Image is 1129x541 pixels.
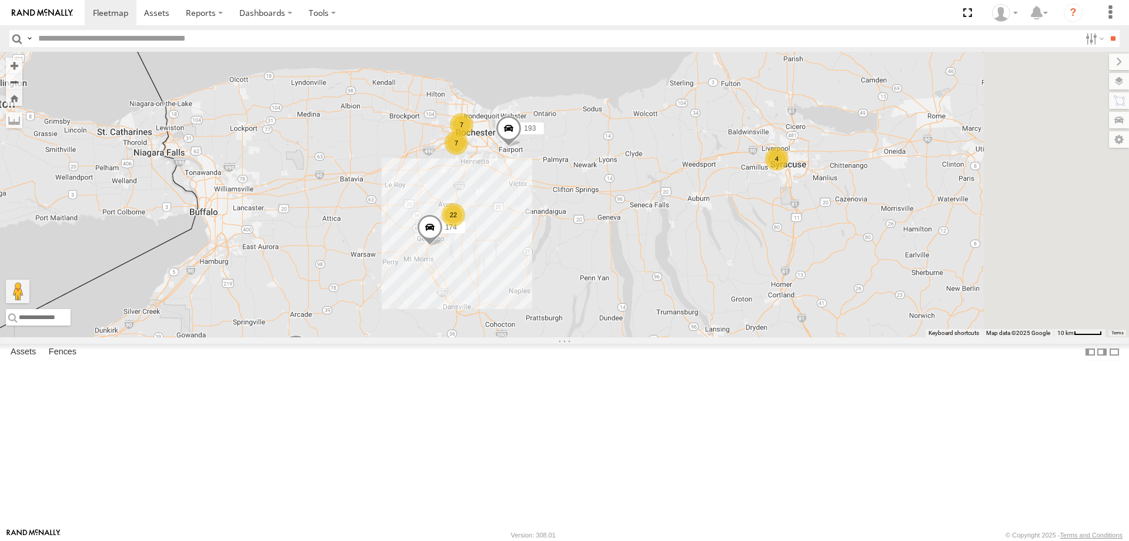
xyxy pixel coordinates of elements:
div: © Copyright 2025 - [1006,532,1123,539]
div: 7 [445,131,468,155]
div: David Steen [988,4,1022,22]
label: Dock Summary Table to the Left [1084,344,1096,361]
a: Terms (opens in new tab) [1111,331,1124,336]
button: Zoom out [6,74,22,90]
span: 174 [445,223,457,231]
button: Zoom Home [6,90,22,106]
span: 10 km [1057,330,1074,336]
label: Assets [5,344,42,360]
div: 4 [765,147,789,171]
button: Map Scale: 10 km per 44 pixels [1054,329,1105,337]
button: Drag Pegman onto the map to open Street View [6,280,29,303]
label: Fences [43,344,82,360]
a: Visit our Website [6,529,61,541]
label: Search Query [25,30,34,47]
div: 7 [450,113,473,137]
label: Measure [6,112,22,128]
label: Map Settings [1109,131,1129,148]
div: 22 [442,203,465,227]
i: ? [1064,4,1083,22]
button: Keyboard shortcuts [928,329,979,337]
span: 193 [524,124,536,132]
button: Zoom in [6,58,22,74]
span: Map data ©2025 Google [986,330,1050,336]
img: rand-logo.svg [12,9,73,17]
a: Terms and Conditions [1060,532,1123,539]
div: Version: 308.01 [511,532,556,539]
label: Hide Summary Table [1108,344,1120,361]
label: Search Filter Options [1081,30,1106,47]
label: Dock Summary Table to the Right [1096,344,1108,361]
